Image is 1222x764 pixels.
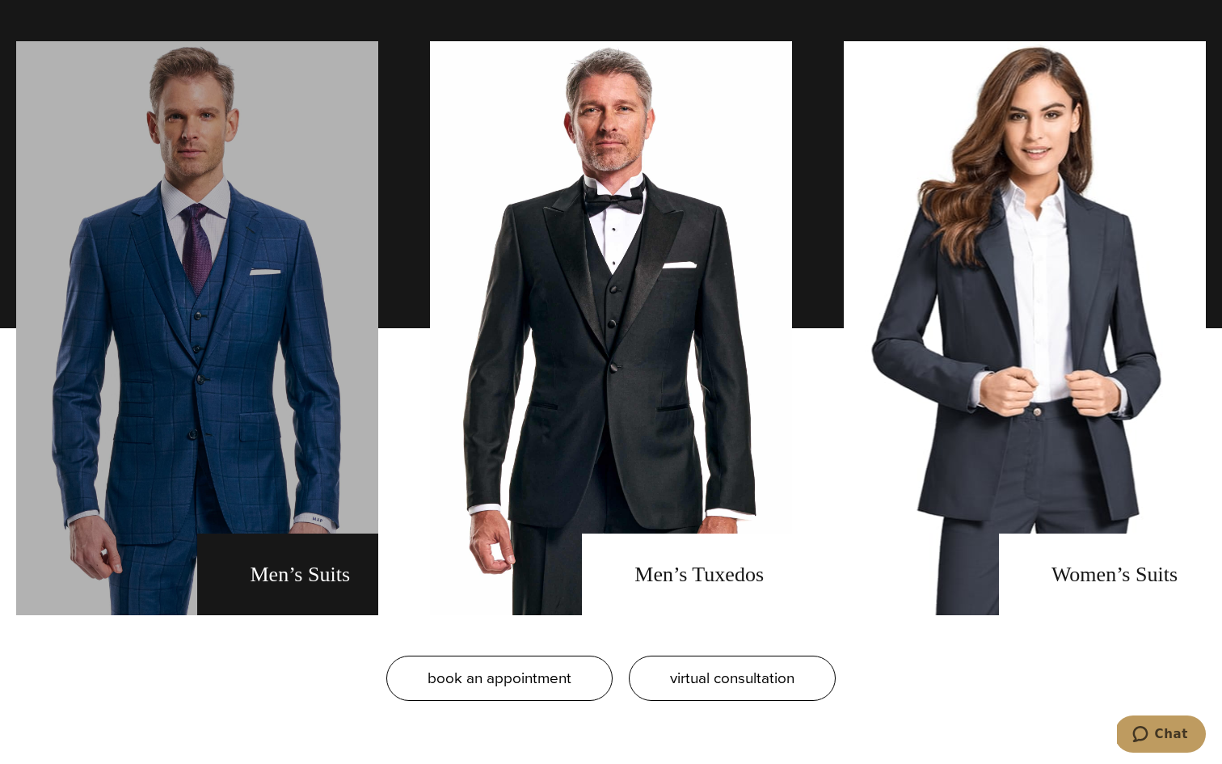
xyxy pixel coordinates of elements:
a: Women's Suits [844,41,1206,615]
a: virtual consultation [629,656,836,701]
span: book an appointment [428,666,571,690]
a: book an appointment [386,656,613,701]
span: virtual consultation [670,666,794,690]
a: men's tuxedos [430,41,792,615]
a: men's suits [16,41,378,615]
iframe: Opens a widget where you can chat to one of our agents [1117,715,1206,756]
